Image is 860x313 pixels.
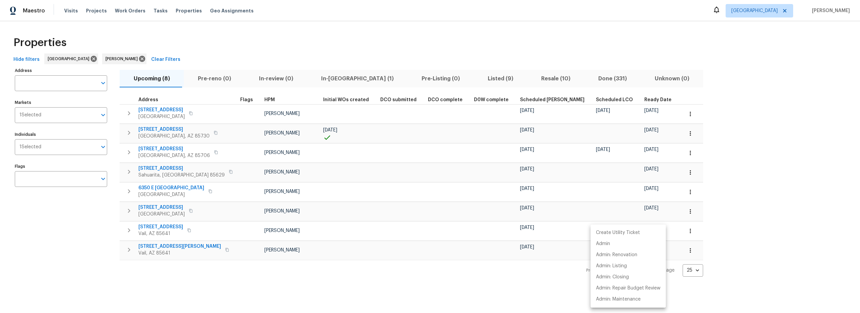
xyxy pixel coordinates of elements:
[596,274,629,281] p: Admin: Closing
[596,263,627,270] p: Admin: Listing
[596,240,610,247] p: Admin
[596,296,641,303] p: Admin: Maintenance
[596,285,660,292] p: Admin: Repair Budget Review
[596,251,637,259] p: Admin: Renovation
[596,229,640,236] p: Create Utility Ticket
